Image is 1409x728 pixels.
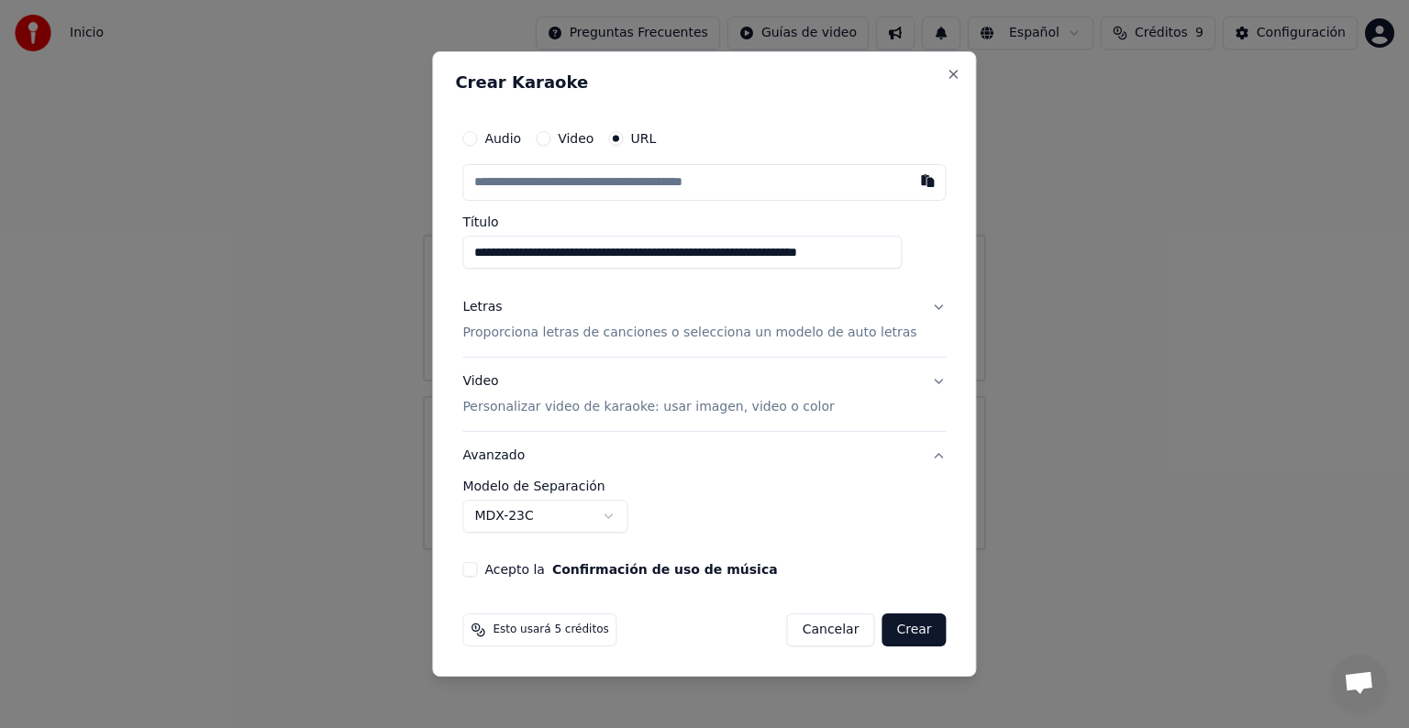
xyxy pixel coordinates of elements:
[558,132,594,145] label: Video
[787,613,875,646] button: Cancelar
[462,283,946,357] button: LetrasProporciona letras de canciones o selecciona un modelo de auto letras
[462,298,502,316] div: Letras
[462,480,946,492] label: Modelo de Separación
[462,358,946,431] button: VideoPersonalizar video de karaoke: usar imagen, video o color
[462,398,834,416] p: Personalizar video de karaoke: usar imagen, video o color
[462,432,946,480] button: Avanzado
[484,132,521,145] label: Audio
[462,215,946,228] label: Título
[630,132,656,145] label: URL
[484,563,777,576] label: Acepto la
[462,372,834,416] div: Video
[552,563,778,576] button: Acepto la
[462,324,916,342] p: Proporciona letras de canciones o selecciona un modelo de auto letras
[493,623,608,637] span: Esto usará 5 créditos
[462,480,946,547] div: Avanzado
[882,613,946,646] button: Crear
[455,74,953,91] h2: Crear Karaoke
